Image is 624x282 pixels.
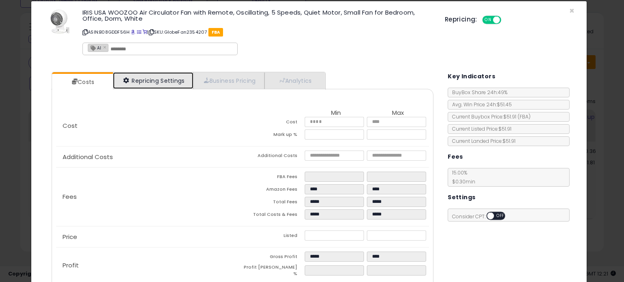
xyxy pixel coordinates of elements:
td: Additional Costs [243,151,305,163]
td: Listed [243,230,305,243]
p: Cost [56,123,243,129]
span: Current Landed Price: $51.91 [448,138,516,144]
td: Total Costs & Fees [243,209,305,222]
td: Total Fees [243,197,305,209]
p: Additional Costs [56,154,243,160]
td: Amazon Fees [243,184,305,197]
a: All offer listings [137,29,141,35]
p: Fees [56,194,243,200]
p: ASIN: B08GDDF56H | SKU: GlobeFan2354207 [82,26,433,39]
span: $0.30 min [448,178,475,185]
span: OFF [494,213,507,220]
td: Mark up % [243,129,305,142]
a: Repricing Settings [113,72,193,89]
img: 41vt8OhoaLL._SL60_.jpg [50,9,69,34]
h3: IRIS USA WOOZOO Air Circulator Fan with Remote, Oscillating, 5 Speeds, Quiet Motor, Small Fan for... [82,9,433,22]
a: Analytics [264,72,325,89]
span: ON [483,17,493,24]
span: 15.00 % [448,169,475,185]
h5: Fees [448,152,463,162]
span: ( FBA ) [518,113,531,120]
td: Gross Profit [243,252,305,264]
a: BuyBox page [131,29,135,35]
p: Profit [56,262,243,269]
span: Current Listed Price: $51.91 [448,125,511,132]
span: × [569,5,574,17]
th: Min [305,110,367,117]
span: Avg. Win Price 24h: $51.45 [448,101,512,108]
span: $51.91 [503,113,531,120]
span: Consider CPT: [448,213,516,220]
span: OFF [500,17,513,24]
td: Profit [PERSON_NAME] % [243,264,305,279]
span: BuyBox Share 24h: 49% [448,89,507,96]
h5: Settings [448,192,475,202]
p: Price [56,234,243,240]
a: Costs [52,74,112,90]
h5: Repricing: [445,16,477,23]
h5: Key Indicators [448,71,495,82]
span: AI [88,44,101,51]
a: Your listing only [143,29,147,35]
span: Current Buybox Price: [448,113,531,120]
span: FBA [208,28,223,37]
a: × [103,43,108,51]
td: Cost [243,117,305,129]
a: Business Pricing [193,72,264,89]
td: FBA Fees [243,172,305,184]
th: Max [367,110,429,117]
